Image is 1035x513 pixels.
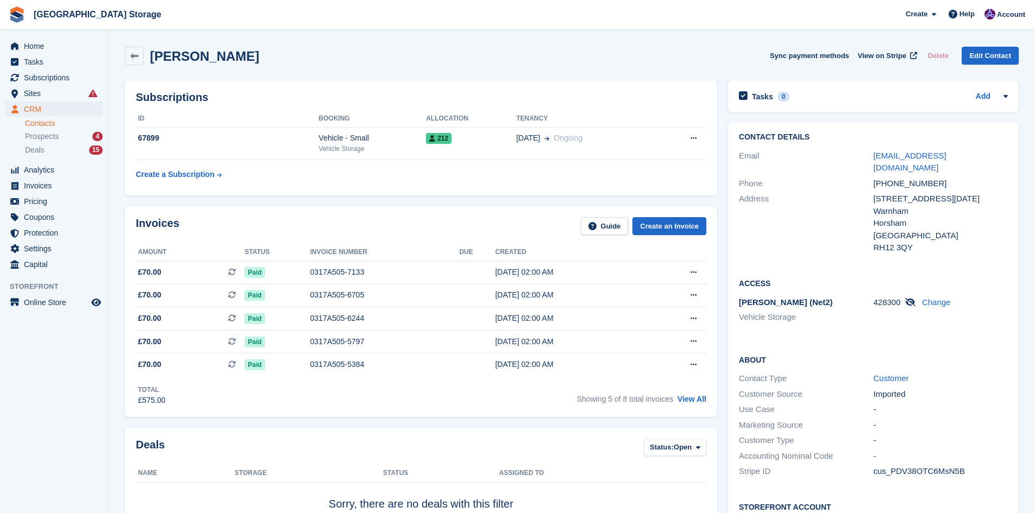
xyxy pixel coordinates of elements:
img: stora-icon-8386f47178a22dfd0bd8f6a31ec36ba5ce8667c1dd55bd0f319d3a0aa187defe.svg [9,7,25,23]
span: 428300 [874,297,901,307]
div: Horsham [874,217,1008,230]
div: Contact Type [739,372,873,385]
div: 4 [92,132,103,141]
div: Customer Source [739,388,873,401]
div: - [874,434,1008,447]
span: Open [674,442,692,453]
a: Contacts [25,118,103,129]
div: Vehicle - Small [319,132,426,144]
button: Status: Open [644,439,706,457]
th: Storage [235,465,383,482]
th: Invoice number [310,244,460,261]
a: menu [5,70,103,85]
span: Capital [24,257,89,272]
span: Pricing [24,194,89,209]
div: 0317A505-7133 [310,267,460,278]
div: Customer Type [739,434,873,447]
div: Marketing Source [739,419,873,432]
a: menu [5,178,103,193]
span: Account [997,9,1025,20]
div: £575.00 [138,395,166,406]
div: 0317A505-6705 [310,289,460,301]
a: menu [5,162,103,178]
span: CRM [24,102,89,117]
div: Total [138,385,166,395]
span: [PERSON_NAME] (Net2) [739,297,833,307]
th: Assigned to [499,465,706,482]
a: menu [5,210,103,225]
div: Imported [874,388,1008,401]
div: [DATE] 02:00 AM [495,289,647,301]
div: 0317A505-5384 [310,359,460,370]
div: Address [739,193,873,254]
span: Paid [244,290,265,301]
a: menu [5,225,103,240]
div: Warnham [874,205,1008,218]
th: Amount [136,244,244,261]
th: Created [495,244,647,261]
span: Paid [244,267,265,278]
a: menu [5,39,103,54]
div: [PHONE_NUMBER] [874,178,1008,190]
span: Ongoing [554,134,582,142]
div: cus_PDV38OTC6MsN5B [874,465,1008,478]
span: Online Store [24,295,89,310]
div: Vehicle Storage [319,144,426,154]
div: Email [739,150,873,174]
h2: About [739,354,1008,365]
a: menu [5,54,103,69]
span: Paid [244,359,265,370]
th: Allocation [426,110,516,128]
a: Add [976,91,990,103]
div: 67899 [136,132,319,144]
div: - [874,450,1008,463]
span: Paid [244,313,265,324]
a: Customer [874,373,909,383]
a: Create an Invoice [632,217,706,235]
img: Hollie Harvey [984,9,995,20]
th: ID [136,110,319,128]
h2: Invoices [136,217,179,235]
a: [EMAIL_ADDRESS][DOMAIN_NAME] [874,151,946,173]
a: Change [922,297,951,307]
a: menu [5,257,103,272]
th: Name [136,465,235,482]
div: Stripe ID [739,465,873,478]
div: [DATE] 02:00 AM [495,336,647,347]
i: Smart entry sync failures have occurred [89,89,97,98]
span: Analytics [24,162,89,178]
span: Showing 5 of 8 total invoices [577,395,673,403]
div: 0317A505-6244 [310,313,460,324]
h2: Storefront Account [739,501,1008,512]
div: [DATE] 02:00 AM [495,313,647,324]
div: Phone [739,178,873,190]
div: RH12 3QY [874,242,1008,254]
h2: Access [739,277,1008,288]
div: 15 [89,145,103,155]
span: £70.00 [138,359,161,370]
span: 212 [426,133,451,144]
a: menu [5,102,103,117]
a: Prospects 4 [25,131,103,142]
div: - [874,419,1008,432]
span: £70.00 [138,313,161,324]
h2: Contact Details [739,133,1008,142]
div: [DATE] 02:00 AM [495,267,647,278]
div: 0 [777,92,790,102]
h2: [PERSON_NAME] [150,49,259,64]
a: menu [5,86,103,101]
div: Use Case [739,403,873,416]
a: Guide [581,217,629,235]
span: £70.00 [138,336,161,347]
a: menu [5,241,103,256]
a: menu [5,194,103,209]
span: Sites [24,86,89,101]
a: Deals 15 [25,144,103,156]
th: Tenancy [516,110,657,128]
button: Delete [923,47,953,65]
div: 0317A505-5797 [310,336,460,347]
th: Status [383,465,499,482]
h2: Tasks [752,92,773,102]
div: - [874,403,1008,416]
span: Invoices [24,178,89,193]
